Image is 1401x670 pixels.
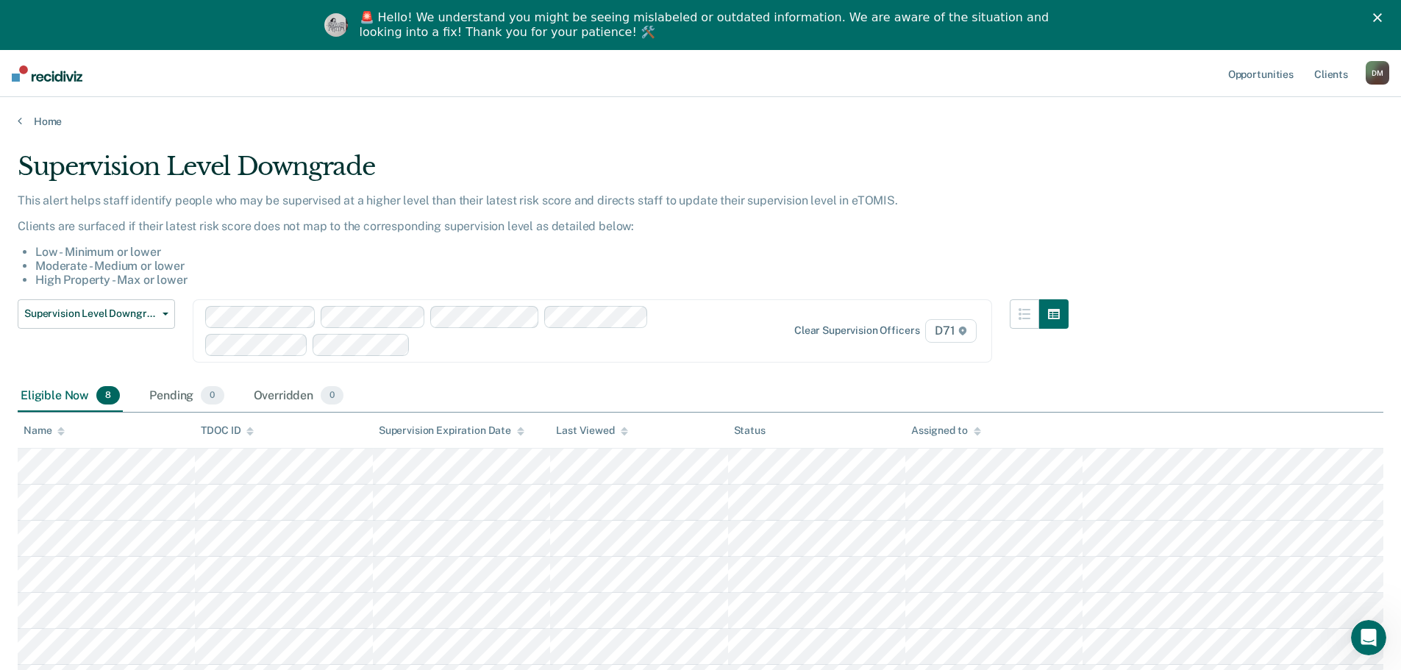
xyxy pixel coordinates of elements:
[18,219,1069,233] p: Clients are surfaced if their latest risk score does not map to the corresponding supervision lev...
[24,424,65,437] div: Name
[18,380,123,413] div: Eligible Now8
[12,65,82,82] img: Recidiviz
[18,152,1069,193] div: Supervision Level Downgrade
[794,324,919,337] div: Clear supervision officers
[35,259,1069,273] li: Moderate - Medium or lower
[18,115,1383,128] a: Home
[1366,61,1389,85] button: DM
[911,424,980,437] div: Assigned to
[360,10,1054,40] div: 🚨 Hello! We understand you might be seeing mislabeled or outdated information. We are aware of th...
[321,386,343,405] span: 0
[201,424,254,437] div: TDOC ID
[35,245,1069,259] li: Low - Minimum or lower
[24,307,157,320] span: Supervision Level Downgrade
[1311,50,1351,97] a: Clients
[251,380,347,413] div: Overridden0
[734,424,766,437] div: Status
[324,13,348,37] img: Profile image for Kim
[18,193,1069,207] p: This alert helps staff identify people who may be supervised at a higher level than their latest ...
[146,380,227,413] div: Pending0
[18,299,175,329] button: Supervision Level Downgrade
[1373,13,1388,22] div: Close
[1351,620,1386,655] iframe: Intercom live chat
[379,424,524,437] div: Supervision Expiration Date
[35,273,1069,287] li: High Property - Max or lower
[556,424,627,437] div: Last Viewed
[1366,61,1389,85] div: D M
[96,386,120,405] span: 8
[1225,50,1297,97] a: Opportunities
[201,386,224,405] span: 0
[925,319,976,343] span: D71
